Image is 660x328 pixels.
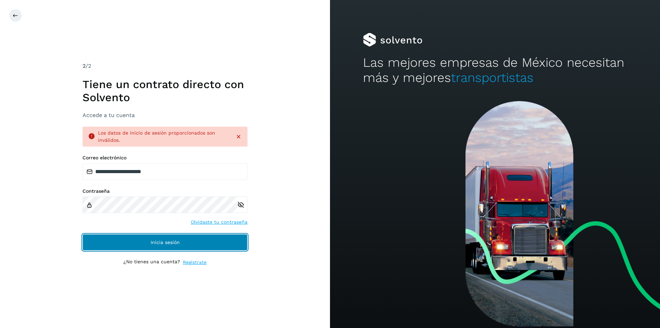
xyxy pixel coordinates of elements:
button: Inicia sesión [82,234,247,251]
label: Contraseña [82,188,247,194]
span: 2 [82,63,86,69]
a: Olvidaste tu contraseña [191,219,247,226]
div: Los datos de inicio de sesión proporcionados son inválidos. [98,129,230,144]
span: Inicia sesión [151,240,180,245]
a: Regístrate [183,259,207,266]
h1: Tiene un contrato directo con Solvento [82,78,247,104]
p: ¿No tienes una cuenta? [123,259,180,266]
h2: Las mejores empresas de México necesitan más y mejores [363,55,627,86]
span: transportistas [451,70,533,85]
div: /2 [82,62,247,70]
label: Correo electrónico [82,155,247,161]
h3: Accede a tu cuenta [82,112,247,118]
